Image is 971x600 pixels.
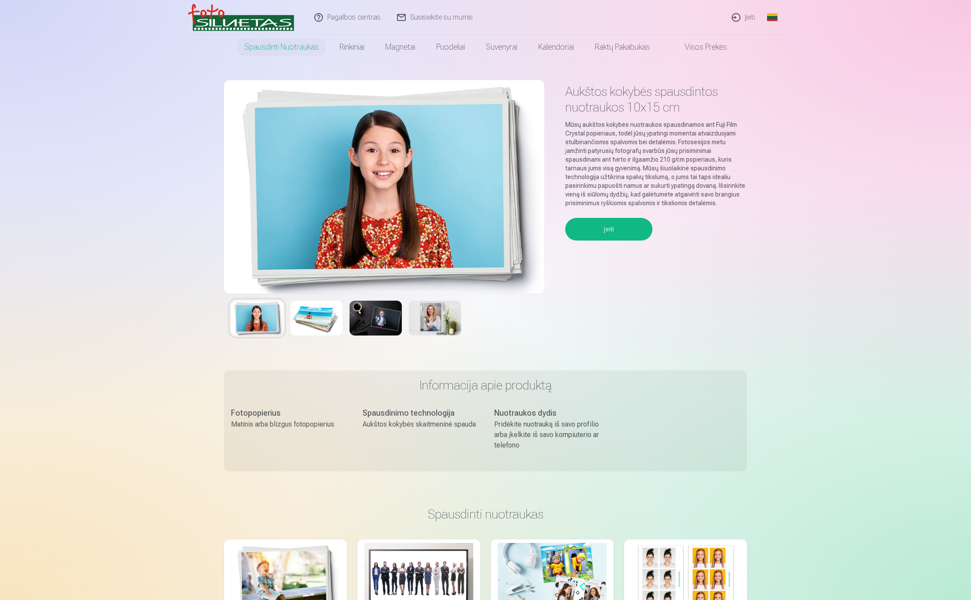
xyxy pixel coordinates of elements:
div: Aukštos kokybės skaitmeninė spauda [363,419,477,430]
div: Nuotraukos dydis [494,407,608,419]
div: Spausdinimo technologija [363,407,477,419]
a: Raktų pakabukas [584,35,660,59]
div: Pridėkite nuotrauką iš savo profilio arba įkelkite iš savo kompiuterio ar telefono [494,419,608,451]
img: /v3 [188,3,294,31]
div: Fotopopierius [231,407,345,419]
h1: Aukštos kokybės spausdintos nuotraukos 10x15 cm [565,84,747,115]
a: Suvenyrai [475,35,528,59]
a: Visos prekės [660,35,737,59]
a: Spausdinti nuotraukas [234,35,329,59]
div: Matinis arba blizgus fotopopierius [231,419,345,430]
a: Magnetai [375,35,426,59]
button: Įeiti [565,218,652,241]
p: Mūsų aukštos kokybės nuotraukos spausdinamos ant Fuji Film Crystal popieriaus, todėl jūsų ypating... [565,120,747,207]
a: Rinkiniai [329,35,375,59]
a: Puodeliai [426,35,475,59]
h3: Informacija apie produktą [231,377,740,393]
a: Kalendoriai [528,35,584,59]
h3: Spausdinti nuotraukas [231,506,740,522]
